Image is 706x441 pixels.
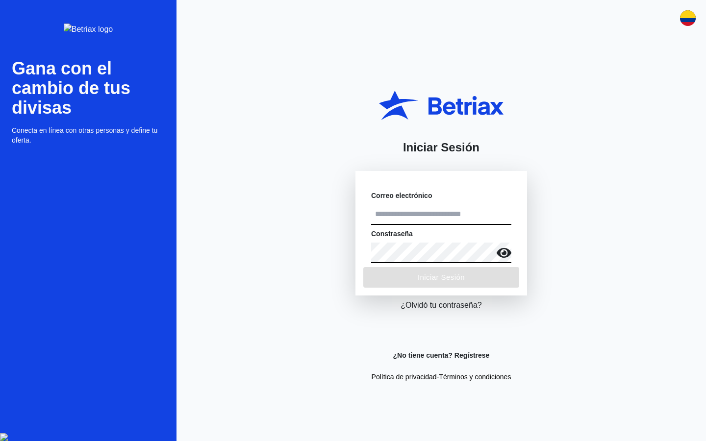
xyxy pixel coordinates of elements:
[371,229,413,239] label: Constraseña
[439,373,511,381] a: Términos y condiciones
[372,373,437,381] a: Política de privacidad
[372,372,511,382] p: -
[12,125,165,145] span: Conecta en línea con otras personas y define tu oferta.
[403,140,479,155] h1: Iniciar Sesión
[371,191,432,200] label: Correo electrónico
[12,59,165,118] h3: Gana con el cambio de tus divisas
[680,10,696,26] img: svg%3e
[401,299,481,311] a: ¿Olvidó tu contraseña?
[393,350,490,360] a: ¿No tiene cuenta? Regístrese
[64,24,113,35] img: Betriax logo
